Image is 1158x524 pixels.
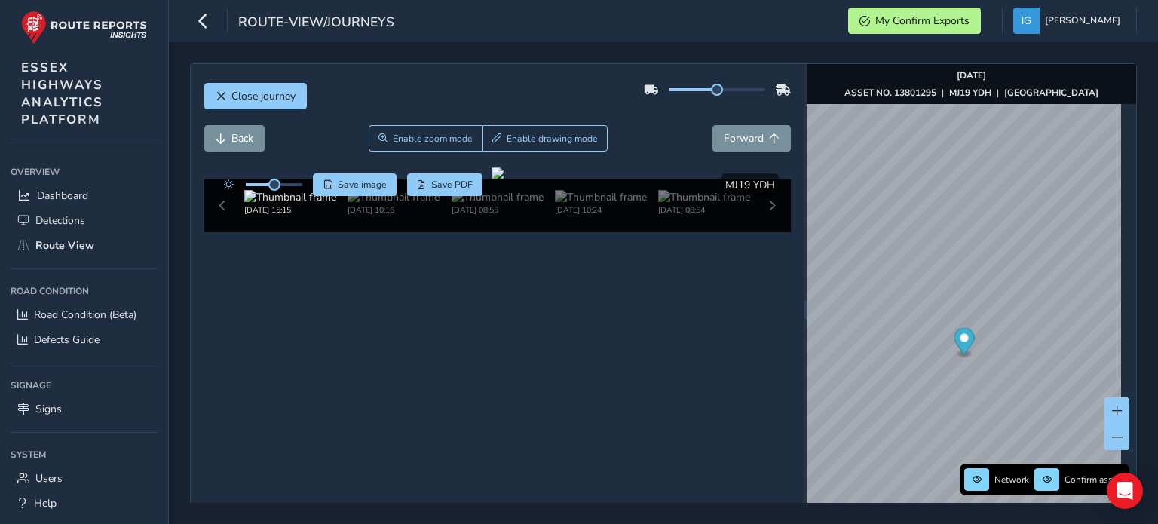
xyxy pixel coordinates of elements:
[369,125,482,152] button: Zoom
[204,83,307,109] button: Close journey
[658,204,750,216] div: [DATE] 08:54
[844,87,936,99] strong: ASSET NO. 13801295
[954,328,975,359] div: Map marker
[1045,8,1120,34] span: [PERSON_NAME]
[37,188,88,203] span: Dashboard
[35,238,94,253] span: Route View
[1013,8,1040,34] img: diamond-layout
[11,280,158,302] div: Road Condition
[11,397,158,421] a: Signs
[21,59,103,128] span: ESSEX HIGHWAYS ANALYTICS PLATFORM
[231,131,253,146] span: Back
[431,179,473,191] span: Save PDF
[11,183,158,208] a: Dashboard
[313,173,397,196] button: Save
[35,213,85,228] span: Detections
[348,204,440,216] div: [DATE] 10:16
[875,14,970,28] span: My Confirm Exports
[1065,473,1125,486] span: Confirm assets
[393,133,473,145] span: Enable zoom mode
[949,87,991,99] strong: MJ19 YDH
[348,190,440,204] img: Thumbnail frame
[34,332,100,347] span: Defects Guide
[338,179,387,191] span: Save image
[11,233,158,258] a: Route View
[994,473,1029,486] span: Network
[957,69,986,81] strong: [DATE]
[555,190,647,204] img: Thumbnail frame
[844,87,1098,99] div: | |
[452,190,544,204] img: Thumbnail frame
[35,471,63,486] span: Users
[21,11,147,44] img: rr logo
[848,8,981,34] button: My Confirm Exports
[482,125,608,152] button: Draw
[11,302,158,327] a: Road Condition (Beta)
[11,161,158,183] div: Overview
[34,308,136,322] span: Road Condition (Beta)
[407,173,483,196] button: PDF
[231,89,296,103] span: Close journey
[238,13,394,34] span: route-view/journeys
[244,204,336,216] div: [DATE] 15:15
[1107,473,1143,509] div: Open Intercom Messenger
[725,178,775,192] span: MJ19 YDH
[507,133,598,145] span: Enable drawing mode
[11,374,158,397] div: Signage
[34,496,57,510] span: Help
[11,208,158,233] a: Detections
[35,402,62,416] span: Signs
[11,466,158,491] a: Users
[11,443,158,466] div: System
[11,491,158,516] a: Help
[658,190,750,204] img: Thumbnail frame
[712,125,791,152] button: Forward
[555,204,647,216] div: [DATE] 10:24
[452,204,544,216] div: [DATE] 08:55
[204,125,265,152] button: Back
[724,131,764,146] span: Forward
[11,327,158,352] a: Defects Guide
[1013,8,1126,34] button: [PERSON_NAME]
[1004,87,1098,99] strong: [GEOGRAPHIC_DATA]
[244,190,336,204] img: Thumbnail frame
